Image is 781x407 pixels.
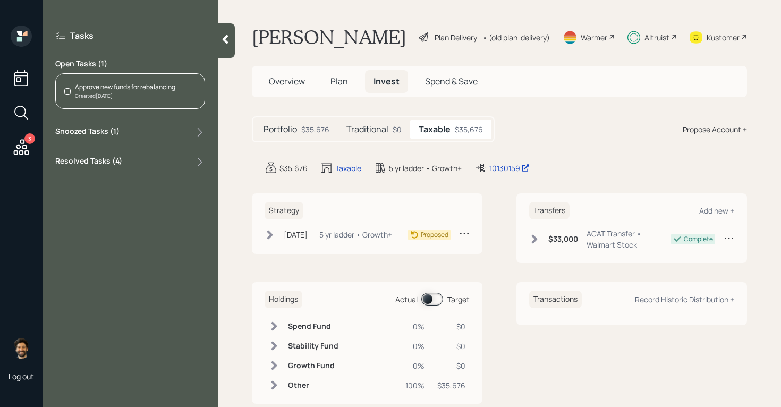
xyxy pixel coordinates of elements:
[11,337,32,359] img: eric-schwartz-headshot.png
[389,163,462,174] div: 5 yr ladder • Growth+
[447,294,470,305] div: Target
[644,32,669,43] div: Altruist
[405,360,425,371] div: 0%
[548,235,578,244] h6: $33,000
[279,163,308,174] div: $35,676
[75,82,175,92] div: Approve new funds for rebalancing
[301,124,329,135] div: $35,676
[393,124,402,135] div: $0
[319,229,392,240] div: 5 yr ladder • Growth+
[55,156,122,168] label: Resolved Tasks ( 4 )
[265,202,303,219] h6: Strategy
[405,321,425,332] div: 0%
[346,124,388,134] h5: Traditional
[269,75,305,87] span: Overview
[405,380,425,391] div: 100%
[55,126,120,139] label: Snoozed Tasks ( 1 )
[683,124,747,135] div: Propose Account +
[265,291,302,308] h6: Holdings
[489,163,530,174] div: 10130159
[288,342,338,351] h6: Stability Fund
[252,26,406,49] h1: [PERSON_NAME]
[437,341,465,352] div: $0
[455,124,483,135] div: $35,676
[373,75,400,87] span: Invest
[581,32,607,43] div: Warmer
[437,380,465,391] div: $35,676
[9,371,34,381] div: Log out
[75,92,175,100] div: Created [DATE]
[335,163,361,174] div: Taxable
[288,361,338,370] h6: Growth Fund
[529,291,582,308] h6: Transactions
[264,124,297,134] h5: Portfolio
[419,124,451,134] h5: Taxable
[55,58,205,69] label: Open Tasks ( 1 )
[482,32,550,43] div: • (old plan-delivery)
[437,321,465,332] div: $0
[24,133,35,144] div: 3
[330,75,348,87] span: Plan
[425,75,478,87] span: Spend & Save
[684,234,713,244] div: Complete
[288,322,338,331] h6: Spend Fund
[699,206,734,216] div: Add new +
[70,30,94,41] label: Tasks
[437,360,465,371] div: $0
[284,229,308,240] div: [DATE]
[635,294,734,304] div: Record Historic Distribution +
[288,381,338,390] h6: Other
[421,230,448,240] div: Proposed
[707,32,740,43] div: Kustomer
[405,341,425,352] div: 0%
[587,228,671,250] div: ACAT Transfer • Walmart Stock
[435,32,477,43] div: Plan Delivery
[529,202,570,219] h6: Transfers
[395,294,418,305] div: Actual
